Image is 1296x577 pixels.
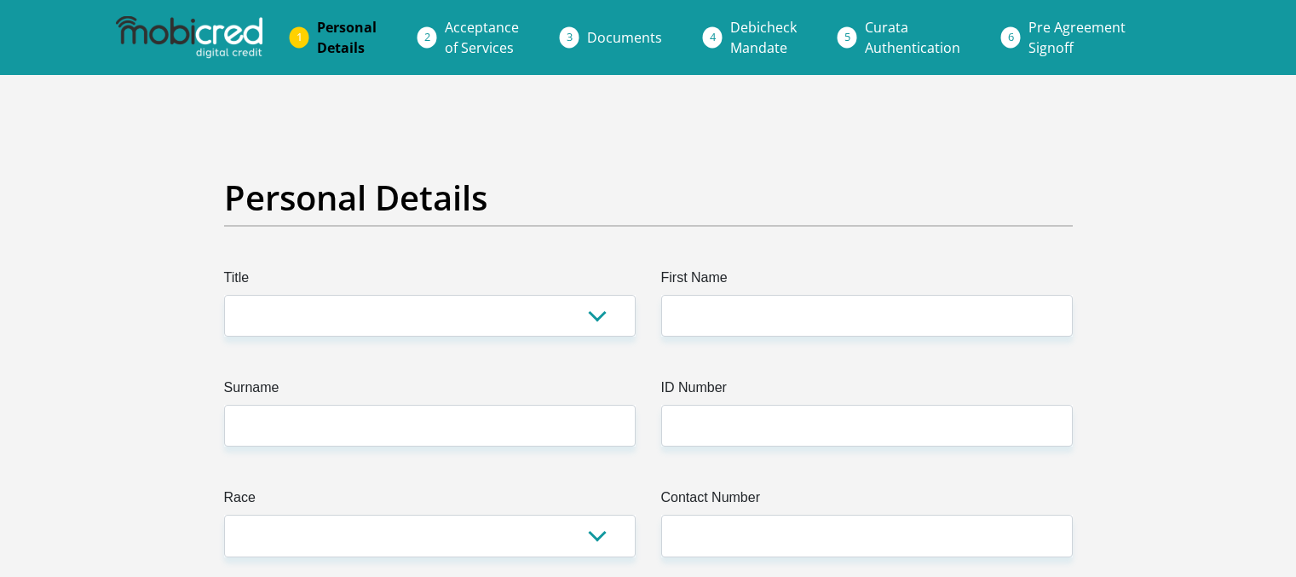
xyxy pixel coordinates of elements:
[116,16,262,59] img: mobicred logo
[1015,10,1139,65] a: Pre AgreementSignoff
[730,18,797,57] span: Debicheck Mandate
[224,177,1073,218] h2: Personal Details
[865,18,960,57] span: Curata Authentication
[431,10,533,65] a: Acceptanceof Services
[224,488,636,515] label: Race
[661,378,1073,405] label: ID Number
[661,515,1073,557] input: Contact Number
[445,18,519,57] span: Acceptance of Services
[851,10,974,65] a: CurataAuthentication
[224,378,636,405] label: Surname
[661,295,1073,337] input: First Name
[224,268,636,295] label: Title
[587,28,662,47] span: Documents
[661,488,1073,515] label: Contact Number
[303,10,390,65] a: PersonalDetails
[224,405,636,447] input: Surname
[573,20,676,55] a: Documents
[317,18,377,57] span: Personal Details
[661,405,1073,447] input: ID Number
[661,268,1073,295] label: First Name
[1028,18,1126,57] span: Pre Agreement Signoff
[717,10,810,65] a: DebicheckMandate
